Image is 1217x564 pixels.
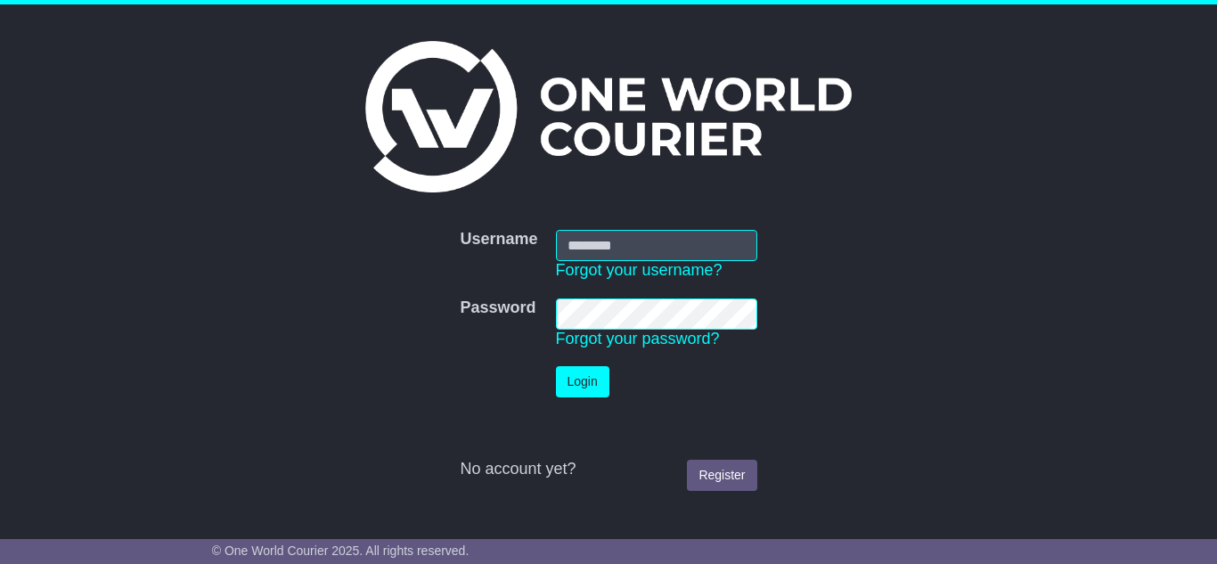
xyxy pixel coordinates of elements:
[460,460,756,479] div: No account yet?
[460,298,535,318] label: Password
[365,41,852,192] img: One World
[556,366,609,397] button: Login
[687,460,756,491] a: Register
[556,261,723,279] a: Forgot your username?
[556,330,720,347] a: Forgot your password?
[212,544,470,558] span: © One World Courier 2025. All rights reserved.
[460,230,537,249] label: Username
